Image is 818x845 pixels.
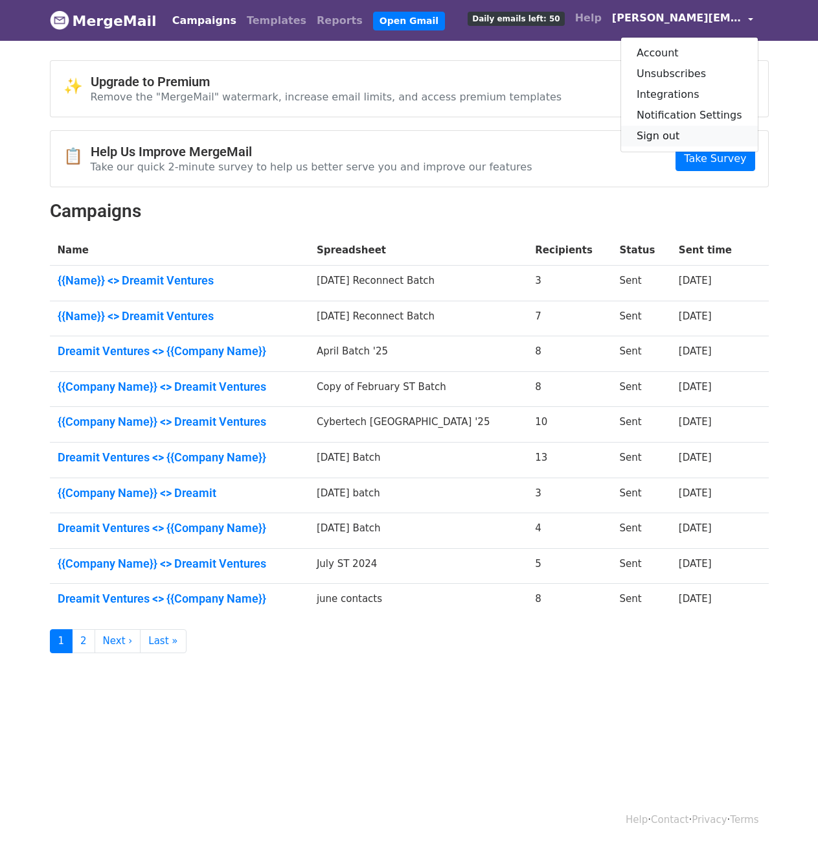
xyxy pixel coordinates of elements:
[612,235,671,266] th: Status
[58,273,301,288] a: {{Name}} <> Dreamit Ventures
[612,266,671,301] td: Sent
[309,371,527,407] td: Copy of February ST Batch
[58,380,301,394] a: {{Company Name}} <> Dreamit Ventures
[58,344,301,358] a: Dreamit Ventures <> {{Company Name}}
[612,407,671,443] td: Sent
[309,266,527,301] td: [DATE] Reconnect Batch
[612,548,671,584] td: Sent
[612,301,671,336] td: Sent
[50,10,69,30] img: MergeMail logo
[91,74,562,89] h4: Upgrade to Premium
[679,558,712,570] a: [DATE]
[679,522,712,534] a: [DATE]
[679,416,712,428] a: [DATE]
[50,235,309,266] th: Name
[309,301,527,336] td: [DATE] Reconnect Batch
[91,144,532,159] h4: Help Us Improve MergeMail
[50,200,769,222] h2: Campaigns
[676,146,755,171] a: Take Survey
[621,126,758,146] a: Sign out
[462,5,569,31] a: Daily emails left: 50
[679,487,712,499] a: [DATE]
[612,443,671,478] td: Sent
[679,275,712,286] a: [DATE]
[527,548,611,584] td: 5
[527,443,611,478] td: 13
[50,629,73,653] a: 1
[309,336,527,372] td: April Batch '25
[679,381,712,393] a: [DATE]
[58,521,301,535] a: Dreamit Ventures <> {{Company Name}}
[679,593,712,605] a: [DATE]
[612,584,671,619] td: Sent
[679,310,712,322] a: [DATE]
[309,478,527,513] td: [DATE] batch
[527,336,611,372] td: 8
[58,415,301,429] a: {{Company Name}} <> Dreamit Ventures
[612,336,671,372] td: Sent
[242,8,312,34] a: Templates
[612,371,671,407] td: Sent
[167,8,242,34] a: Campaigns
[58,557,301,571] a: {{Company Name}} <> Dreamit Ventures
[753,783,818,845] iframe: Chat Widget
[527,235,611,266] th: Recipients
[527,266,611,301] td: 3
[730,814,758,826] a: Terms
[612,478,671,513] td: Sent
[527,371,611,407] td: 8
[621,43,758,64] a: Account
[692,814,727,826] a: Privacy
[309,548,527,584] td: July ST 2024
[612,10,742,26] span: [PERSON_NAME][EMAIL_ADDRESS][DOMAIN_NAME]
[527,478,611,513] td: 3
[50,7,157,34] a: MergeMail
[679,345,712,357] a: [DATE]
[570,5,607,31] a: Help
[72,629,95,653] a: 2
[309,584,527,619] td: june contacts
[621,84,758,105] a: Integrations
[95,629,141,653] a: Next ›
[63,77,91,96] span: ✨
[312,8,368,34] a: Reports
[626,814,648,826] a: Help
[679,452,712,463] a: [DATE]
[607,5,758,36] a: [PERSON_NAME][EMAIL_ADDRESS][DOMAIN_NAME]
[651,814,688,826] a: Contact
[373,12,445,30] a: Open Gmail
[58,592,301,606] a: Dreamit Ventures <> {{Company Name}}
[58,450,301,465] a: Dreamit Ventures <> {{Company Name}}
[63,147,91,166] span: 📋
[527,407,611,443] td: 10
[620,37,758,152] div: [PERSON_NAME][EMAIL_ADDRESS][DOMAIN_NAME]
[58,486,301,500] a: {{Company Name}} <> Dreamit
[309,407,527,443] td: Cybertech [GEOGRAPHIC_DATA] '25
[309,513,527,549] td: [DATE] Batch
[612,513,671,549] td: Sent
[91,90,562,104] p: Remove the "MergeMail" watermark, increase email limits, and access premium templates
[309,443,527,478] td: [DATE] Batch
[140,629,186,653] a: Last »
[58,309,301,323] a: {{Name}} <> Dreamit Ventures
[527,513,611,549] td: 4
[621,64,758,84] a: Unsubscribes
[671,235,751,266] th: Sent time
[309,235,527,266] th: Spreadsheet
[91,160,532,174] p: Take our quick 2-minute survey to help us better serve you and improve our features
[621,105,758,126] a: Notification Settings
[468,12,564,26] span: Daily emails left: 50
[527,584,611,619] td: 8
[527,301,611,336] td: 7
